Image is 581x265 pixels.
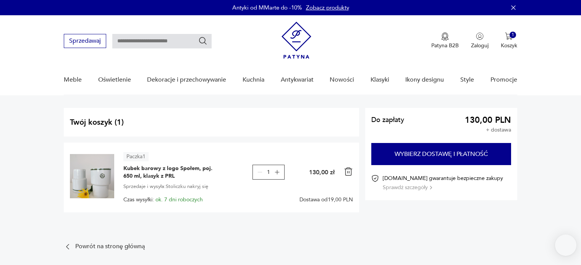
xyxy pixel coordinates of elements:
button: Sprzedawaj [64,34,106,48]
p: 130,00 zł [309,168,335,177]
a: Klasyki [371,65,389,95]
span: Czas wysyłki: [123,197,203,203]
img: Ikona certyfikatu [371,175,379,182]
button: Zaloguj [471,32,489,49]
iframe: Smartsupp widget button [555,234,576,256]
p: Powrót na stronę główną [75,244,145,249]
p: + dostawa [486,127,511,133]
span: Kubek barowy z logo Społem, poj. 650 ml, klasyk z PRL [123,165,219,180]
a: Ikony designu [405,65,444,95]
button: 1Koszyk [501,32,517,49]
article: Paczka 1 [123,152,149,161]
img: Ikona kosza [344,167,353,176]
a: Sprzedawaj [64,39,106,44]
button: Sprawdź szczegóły [383,184,432,191]
a: Oświetlenie [98,65,131,95]
img: Ikonka użytkownika [476,32,484,40]
img: Ikona strzałki w prawo [430,186,432,190]
p: Antyki od MMarte do -10% [232,4,302,11]
p: Zaloguj [471,42,489,49]
p: Koszyk [501,42,517,49]
span: 1 [267,170,270,175]
span: Dostawa od 19,00 PLN [299,197,353,203]
img: Ikona koszyka [505,32,513,40]
img: Patyna - sklep z meblami i dekoracjami vintage [282,22,311,59]
button: Wybierz dostawę i płatność [371,143,511,165]
a: Meble [64,65,82,95]
a: Dekoracje i przechowywanie [147,65,226,95]
div: 1 [510,32,516,38]
a: Promocje [490,65,517,95]
a: Ikona medaluPatyna B2B [431,32,459,49]
button: Szukaj [198,36,207,45]
a: Nowości [330,65,354,95]
span: Do zapłaty [371,117,404,123]
span: Sprzedaje i wysyła: Stoliczku nakryj się [123,182,208,191]
h2: Twój koszyk ( 1 ) [70,117,353,127]
span: 130,00 PLN [465,117,511,123]
a: Kuchnia [243,65,264,95]
div: [DOMAIN_NAME] gwarantuje bezpieczne zakupy [383,175,503,191]
p: Patyna B2B [431,42,459,49]
a: Zobacz produkty [306,4,349,11]
a: Style [460,65,474,95]
button: Patyna B2B [431,32,459,49]
a: Powrót na stronę główną [64,243,145,251]
img: Kubek barowy z logo Społem, poj. 650 ml, klasyk z PRL [70,154,114,198]
a: Antykwariat [281,65,314,95]
span: ok. 7 dni roboczych [155,196,203,203]
img: Ikona medalu [441,32,449,41]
